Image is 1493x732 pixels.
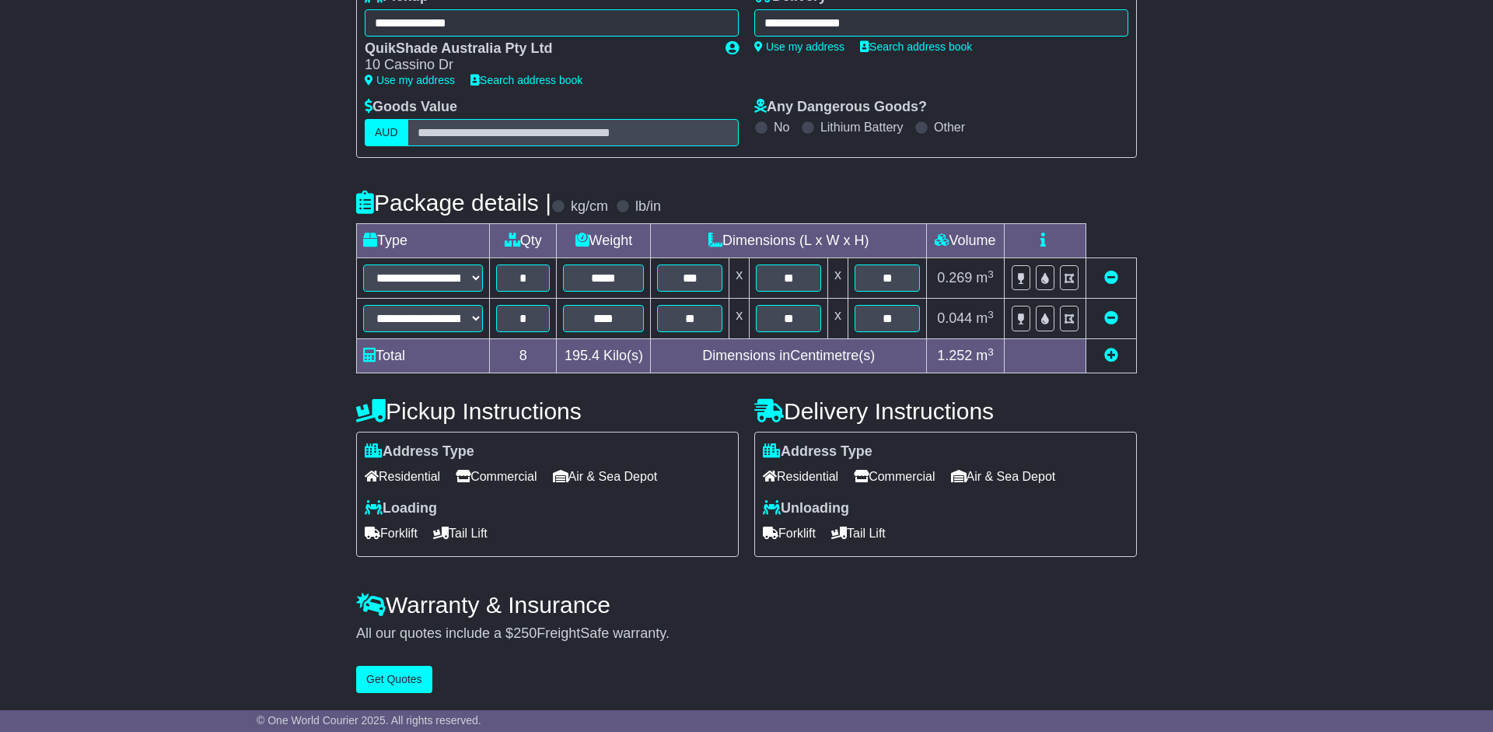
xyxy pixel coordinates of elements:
[860,40,972,53] a: Search address book
[565,348,600,363] span: 195.4
[365,119,408,146] label: AUD
[937,348,972,363] span: 1.252
[490,339,557,373] td: 8
[365,521,418,545] span: Forklift
[1104,270,1118,285] a: Remove this item
[828,299,848,339] td: x
[257,714,481,727] span: © One World Courier 2025. All rights reserved.
[754,398,1137,424] h4: Delivery Instructions
[926,224,1004,258] td: Volume
[557,224,651,258] td: Weight
[976,310,994,326] span: m
[365,74,455,86] a: Use my address
[937,270,972,285] span: 0.269
[365,443,474,461] label: Address Type
[365,464,440,489] span: Residential
[470,74,582,86] a: Search address book
[763,521,816,545] span: Forklift
[854,464,935,489] span: Commercial
[365,500,437,517] label: Loading
[763,500,849,517] label: Unloading
[356,592,1137,618] h4: Warranty & Insurance
[651,224,926,258] td: Dimensions (L x W x H)
[490,224,557,258] td: Qty
[433,521,488,545] span: Tail Lift
[988,346,994,358] sup: 3
[820,120,904,135] label: Lithium Battery
[763,443,872,461] label: Address Type
[356,625,1137,643] div: All our quotes include a $ FreightSafe warranty.
[1104,310,1118,326] a: Remove this item
[976,348,994,363] span: m
[356,190,551,215] h4: Package details |
[951,464,1056,489] span: Air & Sea Depot
[1104,348,1118,363] a: Add new item
[365,40,710,58] div: QuikShade Australia Pty Ltd
[553,464,658,489] span: Air & Sea Depot
[356,666,432,693] button: Get Quotes
[754,99,927,116] label: Any Dangerous Goods?
[356,398,739,424] h4: Pickup Instructions
[828,258,848,299] td: x
[571,198,608,215] label: kg/cm
[357,339,490,373] td: Total
[557,339,651,373] td: Kilo(s)
[774,120,789,135] label: No
[365,57,710,74] div: 10 Cassino Dr
[988,268,994,280] sup: 3
[934,120,965,135] label: Other
[988,309,994,320] sup: 3
[357,224,490,258] td: Type
[976,270,994,285] span: m
[937,310,972,326] span: 0.044
[635,198,661,215] label: lb/in
[763,464,838,489] span: Residential
[729,299,750,339] td: x
[754,40,844,53] a: Use my address
[456,464,537,489] span: Commercial
[729,258,750,299] td: x
[513,625,537,641] span: 250
[365,99,457,116] label: Goods Value
[831,521,886,545] span: Tail Lift
[651,339,926,373] td: Dimensions in Centimetre(s)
